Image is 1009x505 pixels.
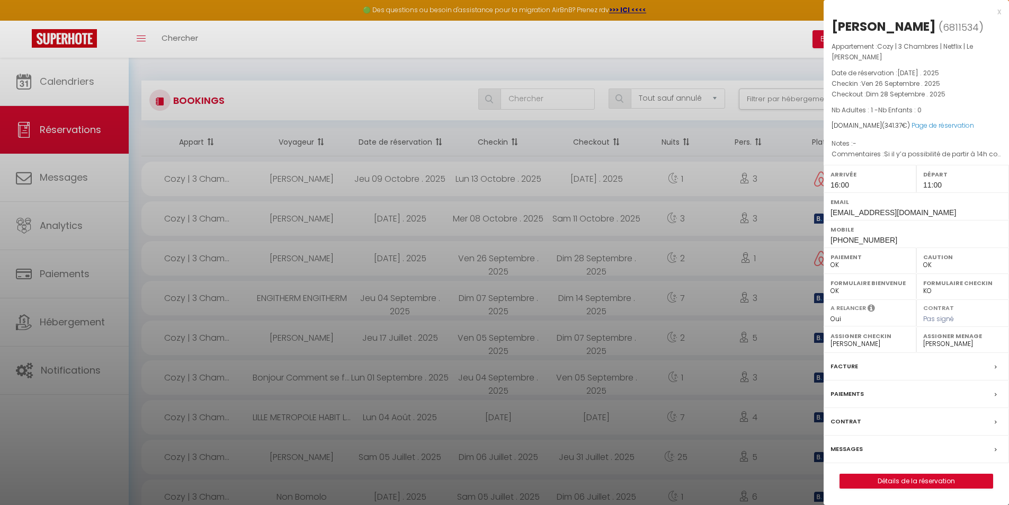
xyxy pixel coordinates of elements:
label: Contrat [923,304,954,311]
label: Mobile [831,224,1002,235]
div: x [824,5,1001,18]
p: Checkin : [832,78,1001,89]
label: Caution [923,252,1002,262]
label: Formulaire Bienvenue [831,278,909,288]
p: Commentaires : [832,149,1001,160]
label: Facture [831,361,858,372]
span: ( ) [939,20,984,34]
span: Nb Enfants : 0 [878,105,922,114]
span: 341.37 [885,121,902,130]
p: Appartement : [832,41,1001,63]
i: Sélectionner OUI si vous souhaiter envoyer les séquences de messages post-checkout [868,304,875,315]
p: Checkout : [832,89,1001,100]
span: 11:00 [923,181,942,189]
span: - [853,139,856,148]
span: [EMAIL_ADDRESS][DOMAIN_NAME] [831,208,956,217]
a: Page de réservation [912,121,974,130]
label: Départ [923,169,1002,180]
a: Détails de la réservation [840,474,993,488]
span: Nb Adultes : 1 - [832,105,922,114]
label: Paiement [831,252,909,262]
label: Contrat [831,416,861,427]
label: Assigner Checkin [831,331,909,341]
label: Email [831,197,1002,207]
span: ( €) [882,121,910,130]
div: [PERSON_NAME] [832,18,936,35]
label: Arrivée [831,169,909,180]
span: [DATE] . 2025 [897,68,939,77]
span: Cozy | 3 Chambres | Netflix | Le [PERSON_NAME] [832,42,973,61]
span: Ven 26 Septembre . 2025 [861,79,940,88]
label: Messages [831,444,863,455]
label: A relancer [831,304,866,313]
span: Pas signé [923,314,954,323]
label: Formulaire Checkin [923,278,1002,288]
p: Date de réservation : [832,68,1001,78]
p: Notes : [832,138,1001,149]
span: 16:00 [831,181,849,189]
span: 6811534 [943,21,979,34]
label: Paiements [831,388,864,400]
span: Dim 28 Septembre . 2025 [866,90,945,99]
div: [DOMAIN_NAME] [832,121,1001,131]
label: Assigner Menage [923,331,1002,341]
button: Détails de la réservation [840,474,993,489]
span: [PHONE_NUMBER] [831,236,897,244]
